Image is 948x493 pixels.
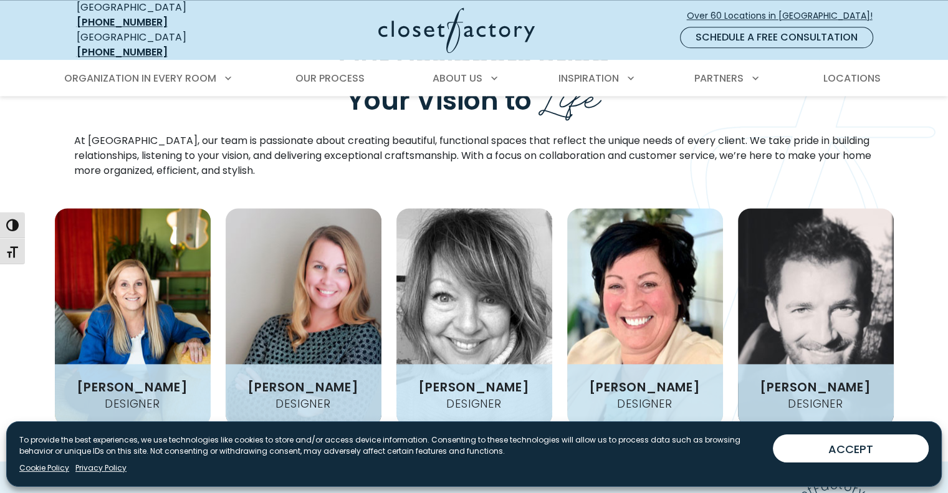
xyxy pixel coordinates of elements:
button: ACCEPT [773,434,929,462]
span: Organization in Every Room [64,71,216,85]
a: Privacy Policy [75,462,127,474]
a: Schedule a Free Consultation [680,27,873,48]
a: [PHONE_NUMBER] [77,15,168,29]
h4: Designer [441,398,506,409]
img: Closet Factory Logo [378,7,535,53]
span: Our Process [295,71,365,85]
h3: [PERSON_NAME] [413,381,534,393]
h4: Designer [100,398,165,409]
h3: [PERSON_NAME] [755,381,876,393]
img: Kay Welsh headshot [55,208,211,426]
img: Amy Fisher headshot [567,208,723,426]
h3: [PERSON_NAME] [242,381,363,393]
nav: Primary Menu [55,61,893,96]
h4: Designer [612,398,677,409]
span: Partners [694,71,744,85]
img: Angie Luther headshot [396,208,552,426]
p: To provide the best experiences, we use technologies like cookies to store and/or access device i... [19,434,763,457]
img: Marcy Wempen headshot [226,208,381,426]
span: Over 60 Locations in [GEOGRAPHIC_DATA]! [687,9,883,22]
span: Locations [823,71,880,85]
span: About Us [433,71,482,85]
a: Cookie Policy [19,462,69,474]
span: Your Vision to [347,82,532,119]
p: At [GEOGRAPHIC_DATA], our team is passionate about creating beautiful, functional spaces that ref... [74,133,874,178]
h3: [PERSON_NAME] [584,381,705,393]
a: [PHONE_NUMBER] [77,45,168,59]
span: Inspiration [558,71,619,85]
h4: Designer [783,398,848,409]
a: Over 60 Locations in [GEOGRAPHIC_DATA]! [686,5,883,27]
h3: [PERSON_NAME] [72,381,193,393]
img: Matt Beers headshot [738,208,894,426]
h4: Designer [271,398,335,409]
div: [GEOGRAPHIC_DATA] [77,30,257,60]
